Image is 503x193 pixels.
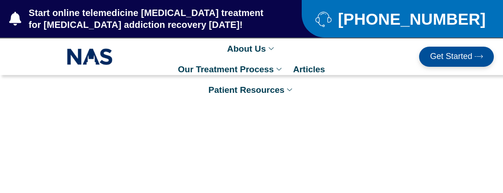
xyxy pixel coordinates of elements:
a: About Us [222,38,280,59]
span: [PHONE_NUMBER] [336,13,486,25]
a: Our Treatment Process [173,59,288,80]
span: Start online telemedicine [MEDICAL_DATA] treatment for [MEDICAL_DATA] addiction recovery [DATE]! [27,7,265,31]
a: Get Started [419,47,494,67]
img: NAS_email_signature-removebg-preview.png [67,46,113,67]
a: Patient Resources [204,80,299,100]
span: Get Started [430,52,472,61]
a: [PHONE_NUMBER] [315,11,480,27]
a: Articles [288,59,330,80]
a: Start online telemedicine [MEDICAL_DATA] treatment for [MEDICAL_DATA] addiction recovery [DATE]! [9,7,265,31]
